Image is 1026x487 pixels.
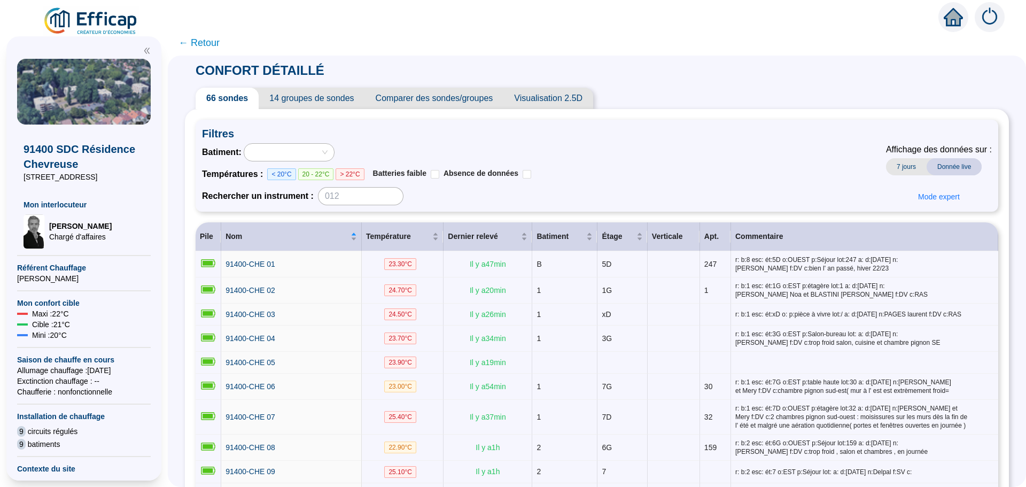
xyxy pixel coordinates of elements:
[910,188,968,205] button: Mode expert
[28,439,60,450] span: batiments
[704,382,713,391] span: 30
[470,286,506,295] span: Il y a 20 min
[444,169,518,177] span: Absence de données
[336,168,364,180] span: > 22°C
[196,88,259,109] span: 66 sondes
[226,309,275,320] a: 91400-CHE 03
[384,442,416,453] span: 22.90 °C
[226,413,275,421] span: 91400-CHE 07
[226,412,275,423] a: 91400-CHE 07
[704,443,717,452] span: 159
[735,330,994,347] span: r: b:1 esc: ét:3G o:EST p:Salon-bureau lot: a: d:[DATE] n:[PERSON_NAME] f:DV c:trop froid salon, ...
[17,426,26,437] span: 9
[17,439,26,450] span: 9
[384,308,416,320] span: 24.50 °C
[384,357,416,368] span: 23.90 °C
[226,467,275,476] span: 91400-CHE 09
[226,357,275,368] a: 91400-CHE 05
[226,381,275,392] a: 91400-CHE 06
[470,260,506,268] span: Il y a 47 min
[17,262,151,273] span: Référent Chauffage
[43,6,139,36] img: efficap energie logo
[226,259,275,270] a: 91400-CHE 01
[202,168,267,181] span: Températures :
[700,222,731,251] th: Apt.
[384,411,416,423] span: 25.40 °C
[24,142,144,172] span: 91400 SDC Résidence Chevreuse
[17,298,151,308] span: Mon confort cible
[476,443,500,452] span: Il y a 1 h
[17,365,151,376] span: Allumage chauffage : [DATE]
[537,310,541,319] span: 1
[226,334,275,343] span: 91400-CHE 04
[944,7,963,27] span: home
[24,214,45,249] img: Chargé d'affaires
[602,467,606,476] span: 7
[32,319,70,330] span: Cible : 21 °C
[444,222,532,251] th: Dernier relevé
[366,231,430,242] span: Température
[373,169,426,177] span: Batteries faible
[886,158,927,175] span: 7 jours
[226,442,275,453] a: 91400-CHE 08
[602,413,611,421] span: 7D
[704,260,717,268] span: 247
[735,256,994,273] span: r: b:8 esc: ét:5D o:OUEST p:Séjour lot:247 a: d:[DATE] n:[PERSON_NAME] f:DV c:bien l' an passé, h...
[602,382,612,391] span: 7G
[49,221,112,231] span: [PERSON_NAME]
[537,334,541,343] span: 1
[470,358,506,367] span: Il y a 19 min
[886,143,992,156] span: Affichage des données sur :
[470,334,506,343] span: Il y a 34 min
[704,413,713,421] span: 32
[537,286,541,295] span: 1
[298,168,334,180] span: 20 - 22°C
[226,443,275,452] span: 91400-CHE 08
[49,231,112,242] span: Chargé d'affaires
[226,231,348,242] span: Nom
[384,284,416,296] span: 24.70 °C
[975,2,1005,32] img: alerts
[470,382,506,391] span: Il y a 54 min
[17,386,151,397] span: Chaufferie : non fonctionnelle
[362,222,444,251] th: Température
[202,126,992,141] span: Filtres
[927,158,982,175] span: Donnée live
[602,286,612,295] span: 1G
[384,466,416,478] span: 25.10 °C
[648,222,700,251] th: Verticale
[226,358,275,367] span: 91400-CHE 05
[476,467,500,476] span: Il y a 1 h
[226,333,275,344] a: 91400-CHE 04
[28,426,77,437] span: circuits régulés
[17,463,151,474] span: Contexte du site
[200,232,213,241] span: Pile
[704,286,709,295] span: 1
[17,376,151,386] span: Exctinction chauffage : --
[202,190,314,203] span: Rechercher un instrument :
[143,47,151,55] span: double-left
[185,63,335,78] span: CONFORT DÉTAILLÉ
[226,382,275,391] span: 91400-CHE 06
[537,413,541,421] span: 1
[24,199,144,210] span: Mon interlocuteur
[735,310,994,319] span: r: b:1 esc: ét:xD o: p:pièce à vivre lot:/ a: d:[DATE] n:PAGES laurent f:DV c:RAS
[537,260,541,268] span: B
[602,260,611,268] span: 5D
[918,191,960,203] span: Mode expert
[602,310,611,319] span: xD
[17,354,151,365] span: Saison de chauffe en cours
[597,222,647,251] th: Étage
[32,330,67,341] span: Mini : 20 °C
[24,172,144,182] span: [STREET_ADDRESS]
[602,443,612,452] span: 6G
[226,285,275,296] a: 91400-CHE 02
[17,411,151,422] span: Installation de chauffage
[470,310,506,319] span: Il y a 26 min
[532,222,597,251] th: Batiment
[602,334,612,343] span: 3G
[537,382,541,391] span: 1
[537,467,541,476] span: 2
[267,168,296,180] span: < 20°C
[384,258,416,270] span: 23.30 °C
